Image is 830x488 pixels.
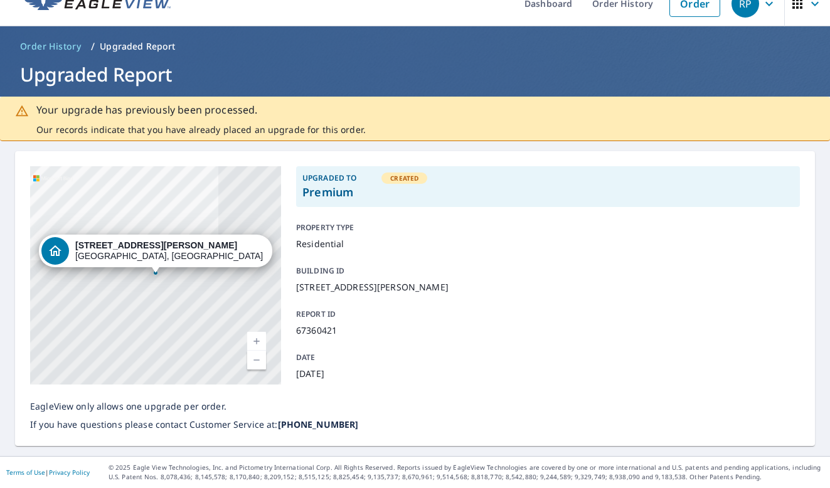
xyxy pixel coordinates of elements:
a: Terms of Use [6,468,45,477]
p: If you have questions please contact Customer Service at: [30,418,800,431]
p: Upgraded To [302,172,356,184]
p: | [6,469,90,476]
nav: breadcrumb [15,36,815,56]
p: Report ID [296,309,795,320]
p: Your upgrade has previously been processed. [36,102,366,119]
b: [PHONE_NUMBER] [278,418,359,430]
p: PROPERTY TYPE [296,222,795,233]
li: / [91,39,95,54]
p: [STREET_ADDRESS][PERSON_NAME] [296,280,795,294]
strong: [STREET_ADDRESS][PERSON_NAME] [75,240,237,250]
p: Premium [302,184,794,201]
p: EagleView only allows one upgrade per order. [30,400,800,413]
a: Privacy Policy [49,468,90,477]
p: [DATE] [296,367,795,380]
h1: Upgraded Report [15,61,815,87]
p: Residential [296,237,795,250]
p: Our records indicate that you have already placed an upgrade for this order. [36,124,366,135]
span: Created [383,174,426,183]
p: Date [296,352,795,363]
p: 67360421 [296,324,795,337]
span: Order History [20,40,81,53]
div: [GEOGRAPHIC_DATA], [GEOGRAPHIC_DATA] 97214 [75,240,263,262]
p: Upgraded Report [100,40,175,53]
div: Dropped pin, building 1, Residential property, 1727 SE Ladd Ave Portland, OR 97214 [39,235,272,273]
p: BUILDING ID [296,265,795,277]
a: Current Level 17, Zoom Out [247,351,266,369]
a: Order History [15,36,86,56]
a: Current Level 17, Zoom In [247,332,266,351]
p: © 2025 Eagle View Technologies, Inc. and Pictometry International Corp. All Rights Reserved. Repo... [109,463,824,482]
